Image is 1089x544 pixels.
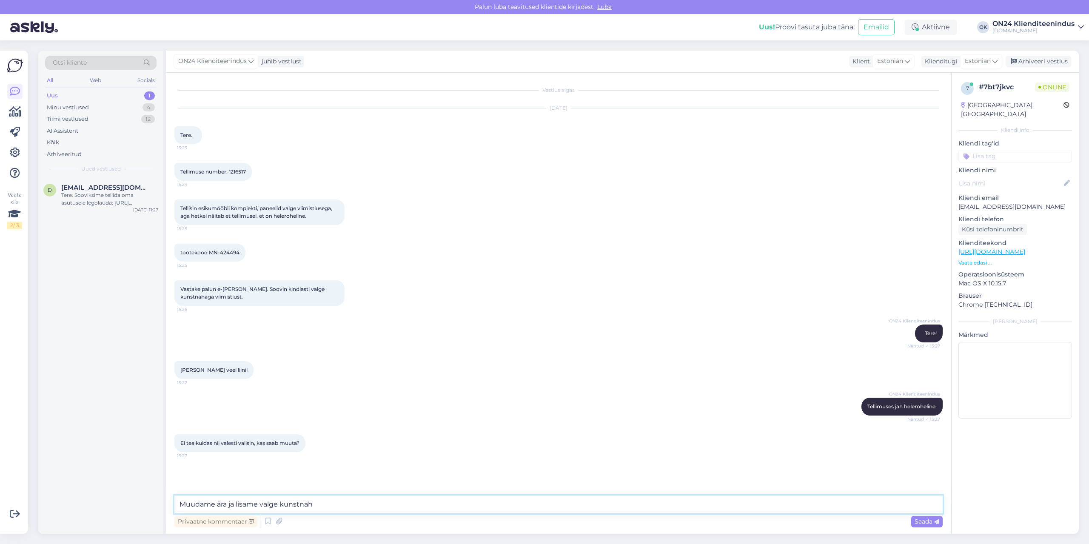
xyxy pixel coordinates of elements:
span: direktor@lasteaedkelluke.ee [61,184,150,191]
span: 15:25 [177,262,209,268]
p: Chrome [TECHNICAL_ID] [958,300,1072,309]
div: Küsi telefoninumbrit [958,224,1027,235]
span: 7 [966,85,969,91]
div: ON24 Klienditeenindus [992,20,1075,27]
div: # 7bt7jkvc [979,82,1035,92]
span: Ei tea kuidas nii valesti valisin, kas saab muuta? [180,440,299,446]
span: ON24 Klienditeenindus [178,57,247,66]
div: [DATE] [174,104,943,112]
div: Socials [136,75,157,86]
span: Vastake palun e-[PERSON_NAME]. Soovin kindlasti valge kunstnahaga viimistlust. [180,286,326,300]
div: Uus [47,91,58,100]
span: Estonian [877,57,903,66]
div: Tiimi vestlused [47,115,88,123]
div: Klient [849,57,870,66]
p: Vaata edasi ... [958,259,1072,267]
p: Operatsioonisüsteem [958,270,1072,279]
span: Tellisin esikumööbli komplekti, paneelid valge viimistlusega, aga hetkel näitab et tellimusel, et... [180,205,334,219]
div: Arhiveeri vestlus [1006,56,1071,67]
div: 1 [144,91,155,100]
p: Märkmed [958,330,1072,339]
div: Minu vestlused [47,103,89,112]
span: Uued vestlused [81,165,121,173]
div: Tere. Sooviksime tellida oma asutusele legolauda: [URL][DOMAIN_NAME], kuid vajaksime maksmiseks E... [61,191,158,207]
span: 15:25 [177,225,209,232]
div: Aktiivne [905,20,957,35]
span: ON24 Klienditeenindus [889,391,940,397]
div: Proovi tasuta juba täna: [759,22,855,32]
a: [URL][DOMAIN_NAME] [958,248,1025,256]
span: Nähtud ✓ 15:27 [907,343,940,349]
div: 12 [141,115,155,123]
p: Kliendi tag'id [958,139,1072,148]
div: Vestlus algas [174,86,943,94]
p: [EMAIL_ADDRESS][DOMAIN_NAME] [958,202,1072,211]
p: Kliendi email [958,194,1072,202]
div: Privaatne kommentaar [174,516,257,527]
div: [DOMAIN_NAME] [992,27,1075,34]
input: Lisa nimi [959,179,1062,188]
p: Kliendi telefon [958,215,1072,224]
span: Online [1035,83,1069,92]
span: 15:23 [177,145,209,151]
div: [GEOGRAPHIC_DATA], [GEOGRAPHIC_DATA] [961,101,1063,119]
span: Saada [915,518,939,525]
div: OK [977,21,989,33]
span: Tellimuses jah heleroheline. [867,403,937,410]
a: ON24 Klienditeenindus[DOMAIN_NAME] [992,20,1084,34]
span: 15:27 [177,453,209,459]
div: Kliendi info [958,126,1072,134]
div: Arhiveeritud [47,150,82,159]
span: Tellimuse number: 1216517 [180,168,246,175]
input: Lisa tag [958,150,1072,162]
div: All [45,75,55,86]
span: Tere! [925,330,937,336]
div: juhib vestlust [258,57,302,66]
span: [PERSON_NAME] veel liinil [180,367,248,373]
div: AI Assistent [47,127,78,135]
button: Emailid [858,19,895,35]
span: 15:27 [177,379,209,386]
p: Brauser [958,291,1072,300]
div: [DATE] 11:27 [133,207,158,213]
span: ON24 Klienditeenindus [889,318,940,324]
div: Klienditugi [921,57,958,66]
span: Nähtud ✓ 15:27 [907,416,940,422]
span: Tere. [180,132,192,138]
span: 15:24 [177,181,209,188]
span: Estonian [965,57,991,66]
div: Kõik [47,138,59,147]
span: tootekood MN-424494 [180,249,239,256]
span: Luba [595,3,614,11]
span: 15:26 [177,306,209,313]
p: Mac OS X 10.15.7 [958,279,1072,288]
div: [PERSON_NAME] [958,318,1072,325]
p: Kliendi nimi [958,166,1072,175]
p: Klienditeekond [958,239,1072,248]
b: Uus! [759,23,775,31]
span: d [48,187,52,193]
div: 2 / 3 [7,222,22,229]
span: Otsi kliente [53,58,87,67]
div: Vaata siia [7,191,22,229]
textarea: Muudame ära ja lisame valge kunstnah [174,496,943,513]
img: Askly Logo [7,57,23,74]
div: 4 [143,103,155,112]
div: Web [88,75,103,86]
